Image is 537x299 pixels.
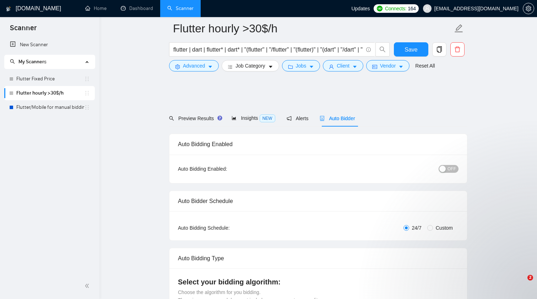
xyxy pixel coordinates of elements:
span: Client [337,62,349,70]
a: setting [523,6,534,11]
a: New Scanner [10,38,89,52]
button: userClientcaret-down [323,60,363,71]
span: Auto Bidder [320,116,355,121]
span: 2 [527,275,533,281]
button: copy [432,42,446,57]
a: Flutter hourly >30$/h [16,86,84,100]
span: caret-down [208,64,213,69]
span: Connects: [385,5,406,12]
span: Updates [351,6,370,11]
a: Flutter Fixed Price [16,72,84,86]
div: Auto Bidder Schedule [178,191,459,211]
li: Flutter hourly >30$/h [4,86,95,100]
div: Auto Bidding Enabled [178,134,459,154]
span: Preview Results [169,116,220,121]
span: edit [454,24,463,33]
div: Tooltip anchor [217,115,223,121]
button: barsJob Categorycaret-down [222,60,279,71]
span: area-chart [232,116,237,121]
button: idcardVendorcaret-down [366,60,409,71]
input: Scanner name... [173,20,453,37]
img: logo [6,3,11,15]
a: homeHome [85,5,107,11]
span: Alerts [287,116,309,121]
span: caret-down [268,64,273,69]
button: delete [450,42,465,57]
button: settingAdvancedcaret-down [169,60,219,71]
li: Flutter/Mobile for manual bidding [4,100,95,114]
span: user [329,64,334,69]
span: Job Category [235,62,265,70]
span: info-circle [366,47,371,52]
iframe: Intercom live chat [513,275,530,292]
span: double-left [85,282,92,289]
span: caret-down [352,64,357,69]
span: setting [523,6,534,11]
div: Auto Bidding Type [178,248,459,268]
span: 24/7 [409,224,424,232]
span: My Scanners [18,59,47,65]
span: 164 [408,5,416,12]
li: New Scanner [4,38,95,52]
span: idcard [372,64,377,69]
span: notification [287,116,292,121]
button: search [375,42,390,57]
span: holder [84,105,90,110]
span: user [425,6,430,11]
li: Flutter Fixed Price [4,72,95,86]
span: holder [84,90,90,96]
button: setting [523,3,534,14]
span: NEW [260,114,275,122]
div: Auto Bidding Schedule: [178,224,271,232]
span: caret-down [398,64,403,69]
span: Scanner [4,23,42,38]
span: Custom [433,224,456,232]
span: bars [228,64,233,69]
span: caret-down [309,64,314,69]
button: folderJobscaret-down [282,60,320,71]
span: Insights [232,115,275,121]
button: Save [394,42,428,57]
span: Jobs [296,62,307,70]
span: Save [405,45,417,54]
span: search [376,46,389,53]
span: setting [175,64,180,69]
div: Auto Bidding Enabled: [178,165,271,173]
span: My Scanners [10,59,47,65]
span: delete [451,46,464,53]
span: copy [433,46,446,53]
input: Search Freelance Jobs... [173,45,363,54]
a: dashboardDashboard [121,5,153,11]
span: search [169,116,174,121]
span: holder [84,76,90,82]
span: Vendor [380,62,396,70]
a: Flutter/Mobile for manual bidding [16,100,84,114]
h4: Select your bidding algorithm: [178,277,459,287]
a: Reset All [415,62,435,70]
span: folder [288,64,293,69]
a: searchScanner [167,5,194,11]
span: search [10,59,15,64]
span: OFF [447,165,456,173]
img: upwork-logo.png [377,6,383,11]
span: Advanced [183,62,205,70]
span: robot [320,116,325,121]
